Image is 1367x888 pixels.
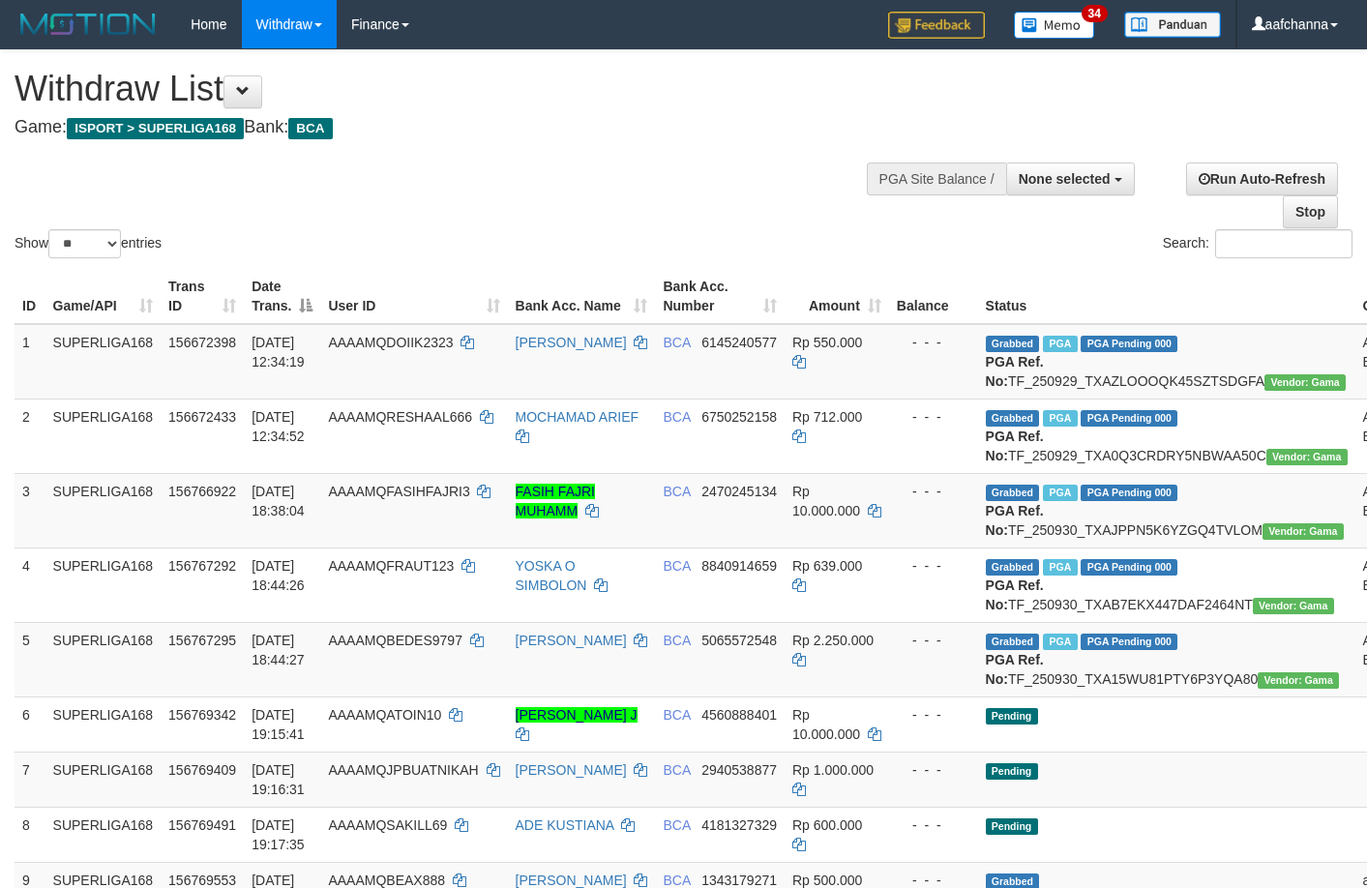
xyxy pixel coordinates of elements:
img: Button%20Memo.svg [1014,12,1095,39]
td: SUPERLIGA168 [45,696,162,752]
span: 156769409 [168,762,236,778]
div: - - - [897,631,970,650]
div: - - - [897,482,970,501]
span: Pending [986,763,1038,780]
span: 156672398 [168,335,236,350]
select: Showentries [48,229,121,258]
span: Marked by aafsoycanthlai [1043,634,1077,650]
span: AAAAMQFRAUT123 [328,558,454,574]
th: Bank Acc. Number: activate to sort column ascending [655,269,785,324]
span: Grabbed [986,410,1040,427]
th: Date Trans.: activate to sort column descending [244,269,320,324]
td: SUPERLIGA168 [45,752,162,807]
button: None selected [1006,163,1135,195]
span: BCA [663,817,690,833]
span: Rp 712.000 [792,409,862,425]
div: - - - [897,815,970,835]
td: TF_250929_TXAZLOOOQK45SZTSDGFA [978,324,1355,400]
b: PGA Ref. No: [986,503,1044,538]
td: SUPERLIGA168 [45,473,162,548]
td: 1 [15,324,45,400]
th: Trans ID: activate to sort column ascending [161,269,244,324]
span: [DATE] 18:38:04 [252,484,305,518]
input: Search: [1215,229,1352,258]
span: Copy 6145240577 to clipboard [701,335,777,350]
th: User ID: activate to sort column ascending [320,269,507,324]
td: TF_250930_TXAB7EKX447DAF2464NT [978,548,1355,622]
span: PGA Pending [1081,559,1177,576]
th: Game/API: activate to sort column ascending [45,269,162,324]
a: MOCHAMAD ARIEF [516,409,639,425]
span: Pending [986,818,1038,835]
a: [PERSON_NAME] [516,633,627,648]
span: Copy 2470245134 to clipboard [701,484,777,499]
h1: Withdraw List [15,70,892,108]
td: 8 [15,807,45,862]
span: PGA Pending [1081,410,1177,427]
span: Grabbed [986,559,1040,576]
b: PGA Ref. No: [986,652,1044,687]
span: Copy 2940538877 to clipboard [701,762,777,778]
td: SUPERLIGA168 [45,399,162,473]
span: BCA [663,707,690,723]
span: Marked by aafsoycanthlai [1043,559,1077,576]
span: BCA [663,409,690,425]
div: - - - [897,407,970,427]
td: 5 [15,622,45,696]
td: SUPERLIGA168 [45,324,162,400]
td: 3 [15,473,45,548]
td: 7 [15,752,45,807]
span: AAAAMQATOIN10 [328,707,441,723]
a: YOSKA O SIMBOLON [516,558,587,593]
td: TF_250930_TXAJPPN5K6YZGQ4TVLOM [978,473,1355,548]
label: Show entries [15,229,162,258]
th: ID [15,269,45,324]
div: - - - [897,705,970,725]
span: Marked by aafsoycanthlai [1043,410,1077,427]
span: Rp 1.000.000 [792,762,874,778]
span: AAAAMQBEAX888 [328,873,445,888]
span: Pending [986,708,1038,725]
a: [PERSON_NAME] J [516,707,638,723]
img: Feedback.jpg [888,12,985,39]
span: 156672433 [168,409,236,425]
span: BCA [663,873,690,888]
span: PGA Pending [1081,336,1177,352]
span: 156769553 [168,873,236,888]
a: [PERSON_NAME] [516,762,627,778]
span: Rp 10.000.000 [792,707,860,742]
span: BCA [663,558,690,574]
span: [DATE] 19:16:31 [252,762,305,797]
span: [DATE] 19:15:41 [252,707,305,742]
th: Amount: activate to sort column ascending [785,269,889,324]
span: AAAAMQDOIIK2323 [328,335,453,350]
span: Rp 10.000.000 [792,484,860,518]
span: Rp 500.000 [792,873,862,888]
span: 156769491 [168,817,236,833]
span: Vendor URL: https://trx31.1velocity.biz [1258,672,1339,689]
span: 34 [1082,5,1108,22]
span: AAAAMQJPBUATNIKAH [328,762,478,778]
span: Rp 2.250.000 [792,633,874,648]
span: BCA [663,484,690,499]
th: Bank Acc. Name: activate to sort column ascending [508,269,656,324]
td: SUPERLIGA168 [45,548,162,622]
td: 2 [15,399,45,473]
span: Rp 600.000 [792,817,862,833]
span: Copy 4181327329 to clipboard [701,817,777,833]
a: FASIH FAJRI MUHAMM [516,484,595,518]
span: [DATE] 18:44:26 [252,558,305,593]
span: 156767292 [168,558,236,574]
td: 4 [15,548,45,622]
a: ADE KUSTIANA [516,817,614,833]
span: Marked by aafsoumeymey [1043,485,1077,501]
b: PGA Ref. No: [986,354,1044,389]
div: - - - [897,556,970,576]
span: Grabbed [986,336,1040,352]
th: Balance [889,269,978,324]
span: AAAAMQBEDES9797 [328,633,462,648]
b: PGA Ref. No: [986,429,1044,463]
span: AAAAMQFASIHFAJRI3 [328,484,469,499]
span: [DATE] 12:34:52 [252,409,305,444]
img: panduan.png [1124,12,1221,38]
